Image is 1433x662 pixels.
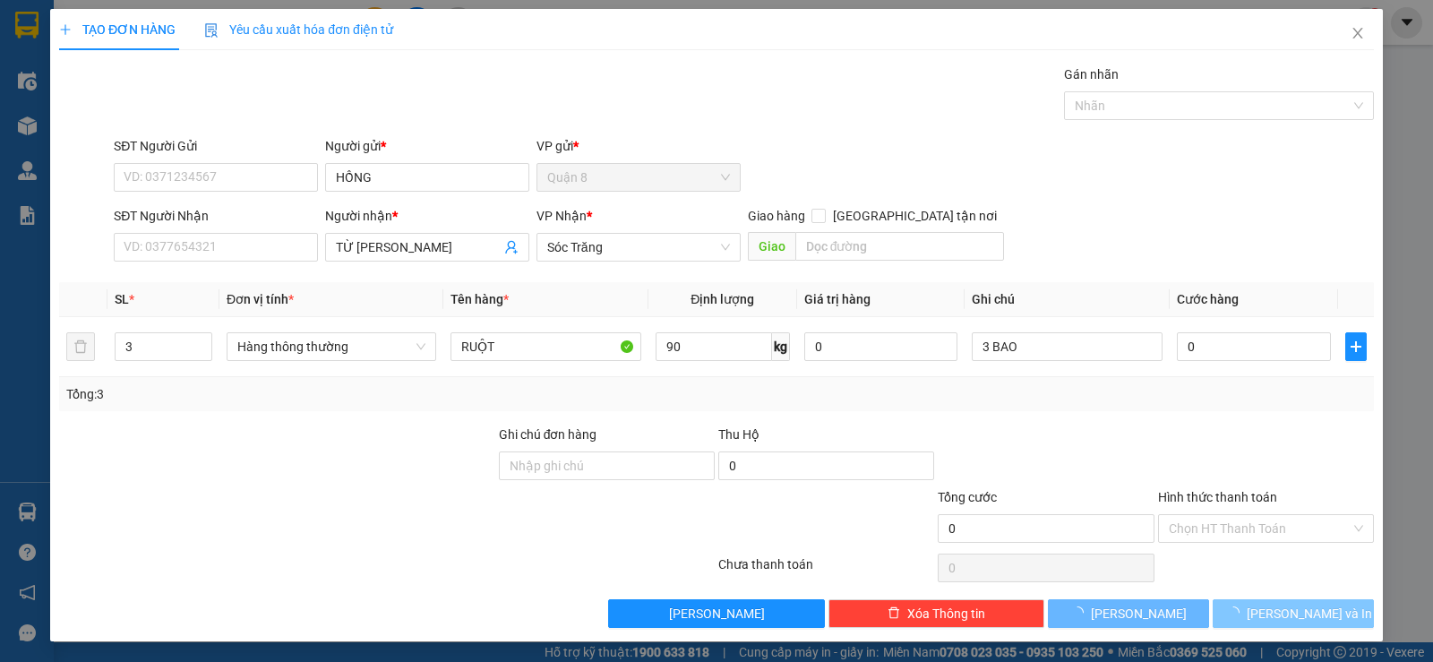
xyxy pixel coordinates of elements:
[66,332,95,361] button: delete
[499,427,597,442] label: Ghi chú đơn hàng
[504,240,519,254] span: user-add
[547,164,730,191] span: Quận 8
[1071,606,1091,619] span: loading
[547,234,730,261] span: Sóc Trăng
[204,22,393,37] span: Yêu cầu xuất hóa đơn điện tử
[608,599,824,628] button: [PERSON_NAME]
[114,206,318,226] div: SĐT Người Nhận
[716,555,936,586] div: Chưa thanh toán
[828,599,1044,628] button: deleteXóa Thông tin
[691,292,754,306] span: Định lượng
[795,232,1005,261] input: Dọc đường
[1346,340,1366,354] span: plus
[59,22,176,37] span: TẠO ĐƠN HÀNG
[1213,599,1374,628] button: [PERSON_NAME] và In
[907,604,985,623] span: Xóa Thông tin
[59,23,72,36] span: plus
[237,333,425,360] span: Hàng thông thường
[1158,490,1277,504] label: Hình thức thanh toán
[114,136,318,156] div: SĐT Người Gửi
[748,209,805,223] span: Giao hàng
[1345,332,1367,361] button: plus
[325,206,529,226] div: Người nhận
[826,206,1004,226] span: [GEOGRAPHIC_DATA] tận nơi
[450,292,509,306] span: Tên hàng
[1064,67,1119,82] label: Gán nhãn
[1177,292,1239,306] span: Cước hàng
[536,209,587,223] span: VP Nhận
[718,427,759,442] span: Thu Hộ
[669,604,765,623] span: [PERSON_NAME]
[772,332,790,361] span: kg
[1091,604,1187,623] span: [PERSON_NAME]
[1247,604,1372,623] span: [PERSON_NAME] và In
[965,282,1170,317] th: Ghi chú
[748,232,795,261] span: Giao
[1048,599,1209,628] button: [PERSON_NAME]
[972,332,1163,361] input: Ghi Chú
[1227,606,1247,619] span: loading
[499,451,715,480] input: Ghi chú đơn hàng
[227,292,294,306] span: Đơn vị tính
[536,136,741,156] div: VP gửi
[325,136,529,156] div: Người gửi
[115,292,129,306] span: SL
[888,606,900,621] span: delete
[450,332,641,361] input: VD: Bàn, Ghế
[66,384,554,404] div: Tổng: 3
[204,23,219,38] img: icon
[804,292,871,306] span: Giá trị hàng
[938,490,997,504] span: Tổng cước
[804,332,957,361] input: 0
[1351,26,1365,40] span: close
[1333,9,1383,59] button: Close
